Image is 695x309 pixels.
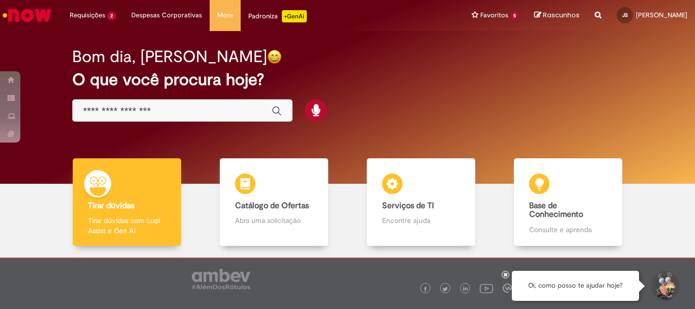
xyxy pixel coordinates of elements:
img: logo_footer_linkedin.png [463,286,468,292]
span: JS [622,12,628,18]
a: Base de Conhecimento Consulte e aprenda [495,158,642,246]
p: Encontre ajuda [382,215,459,226]
a: Catálogo de Ofertas Abra uma solicitação [200,158,347,246]
button: Iniciar Conversa de Suporte [649,271,680,301]
span: [PERSON_NAME] [636,11,687,19]
img: logo_footer_facebook.png [423,287,428,292]
span: Despesas Corporativas [131,10,202,20]
span: Favoritos [480,10,508,20]
b: Catálogo de Ofertas [235,201,309,211]
img: logo_footer_youtube.png [480,282,493,295]
span: 2 [107,12,116,20]
img: logo_footer_twitter.png [443,287,448,292]
a: Serviços de TI Encontre ajuda [347,158,495,246]
img: logo_footer_workplace.png [503,284,512,293]
p: Tirar dúvidas com Lupi Assist e Gen Ai [88,215,165,236]
p: Abra uma solicitação [235,215,312,226]
b: Tirar dúvidas [88,201,134,211]
span: 5 [510,12,519,20]
h2: O que você procura hoje? [72,71,623,89]
img: happy-face.png [267,49,282,64]
a: Tirar dúvidas Tirar dúvidas com Lupi Assist e Gen Ai [53,158,200,246]
img: logo_footer_ambev_rotulo_gray.png [192,269,250,289]
div: Padroniza [248,10,307,22]
img: ServiceNow [1,5,53,25]
p: +GenAi [282,10,307,22]
span: Requisições [70,10,105,20]
p: Consulte e aprenda [529,224,606,235]
span: More [217,10,233,20]
div: Oi, como posso te ajudar hoje? [512,271,639,301]
b: Serviços de TI [382,201,434,211]
b: Base de Conhecimento [529,201,583,220]
a: Rascunhos [534,11,580,20]
span: Rascunhos [543,10,580,20]
h2: Bom dia, [PERSON_NAME] [72,48,267,66]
